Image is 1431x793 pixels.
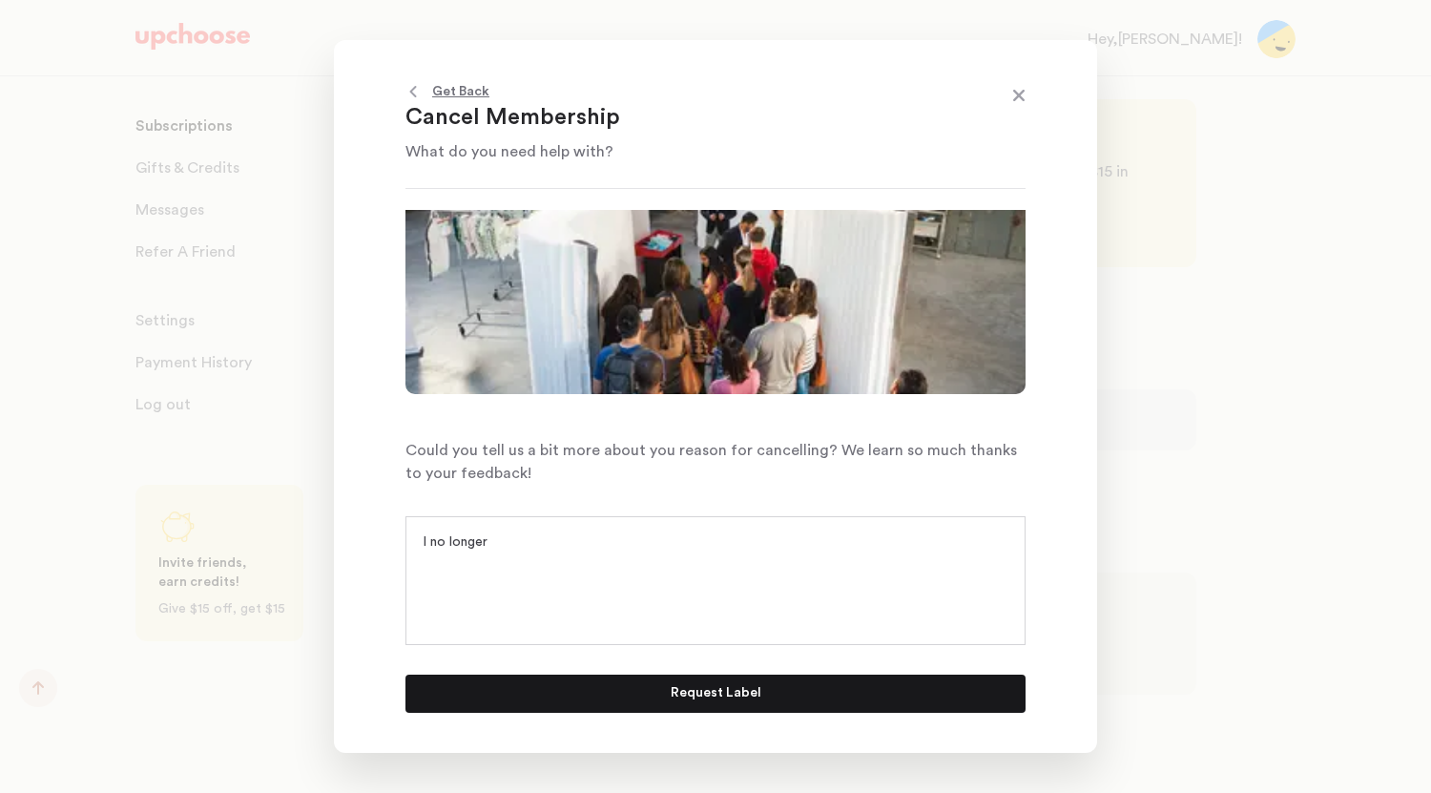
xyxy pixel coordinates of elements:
p: Get Back [432,80,489,103]
p: What do you need help with? [405,140,978,163]
p: Cancel Membership [405,103,978,134]
img: Cancel Membership [405,178,1026,394]
button: Request Label [405,675,1026,713]
p: Could you tell us a bit more about you reason for cancelling? We learn so much thanks to your fee... [405,439,1026,485]
textarea: I no longer [423,532,1008,590]
p: Request Label [671,682,761,705]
